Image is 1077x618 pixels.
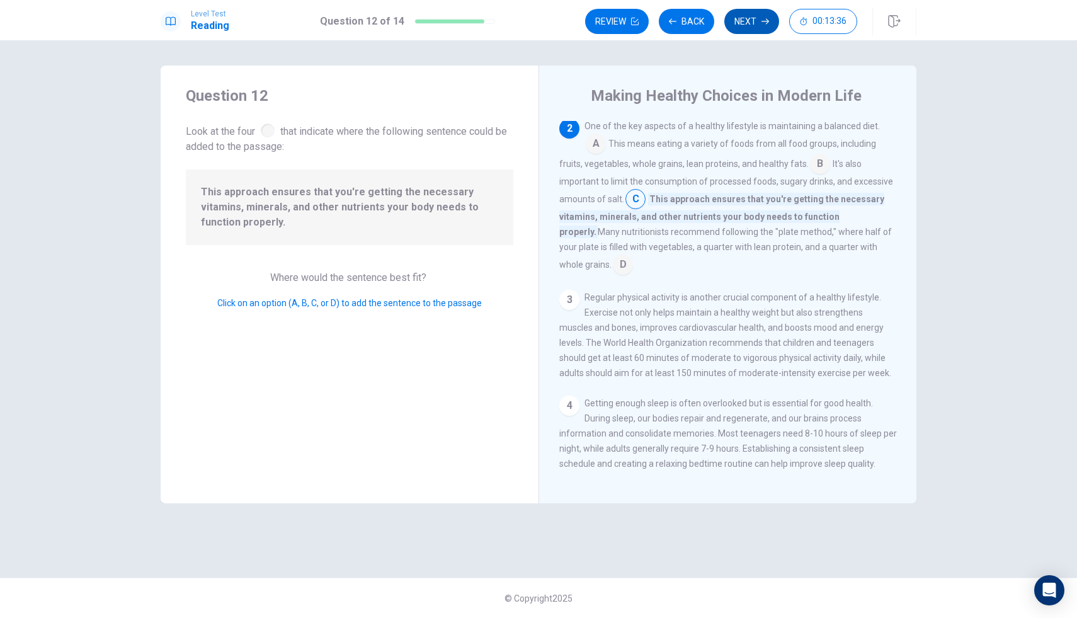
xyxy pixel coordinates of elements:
span: Regular physical activity is another crucial component of a healthy lifestyle. Exercise not only ... [559,292,891,378]
div: 3 [559,290,579,310]
div: Open Intercom Messenger [1034,575,1064,605]
span: 00:13:36 [812,16,846,26]
h1: Reading [191,18,229,33]
button: Review [585,9,649,34]
div: 2 [559,118,579,139]
button: 00:13:36 [789,9,857,34]
span: It's also important to limit the consumption of processed foods, sugary drinks, and excessive amo... [559,159,893,204]
span: This means eating a variety of foods from all food groups, including fruits, vegetables, whole gr... [559,139,876,169]
span: Click on an option (A, B, C, or D) to add the sentence to the passage [217,298,482,308]
span: This approach ensures that you're getting the necessary vitamins, minerals, and other nutrients y... [559,193,884,238]
span: Look at the four that indicate where the following sentence could be added to the passage: [186,121,513,154]
span: A [586,134,606,154]
span: Level Test [191,9,229,18]
span: C [625,189,646,209]
span: This approach ensures that you're getting the necessary vitamins, minerals, and other nutrients y... [201,185,498,230]
button: Back [659,9,714,34]
span: B [810,154,830,174]
span: Many nutritionists recommend following the "plate method," where half of your plate is filled wit... [559,227,892,270]
span: D [613,255,633,275]
span: Getting enough sleep is often overlooked but is essential for good health. During sleep, our bodi... [559,398,897,469]
h4: Making Healthy Choices in Modern Life [591,86,862,106]
button: Next [724,9,779,34]
div: 4 [559,396,579,416]
span: One of the key aspects of a healthy lifestyle is maintaining a balanced diet. [584,121,880,131]
span: © Copyright 2025 [504,593,573,604]
h1: Question 12 of 14 [320,14,404,29]
span: Where would the sentence best fit? [270,272,429,283]
h4: Question 12 [186,86,513,106]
